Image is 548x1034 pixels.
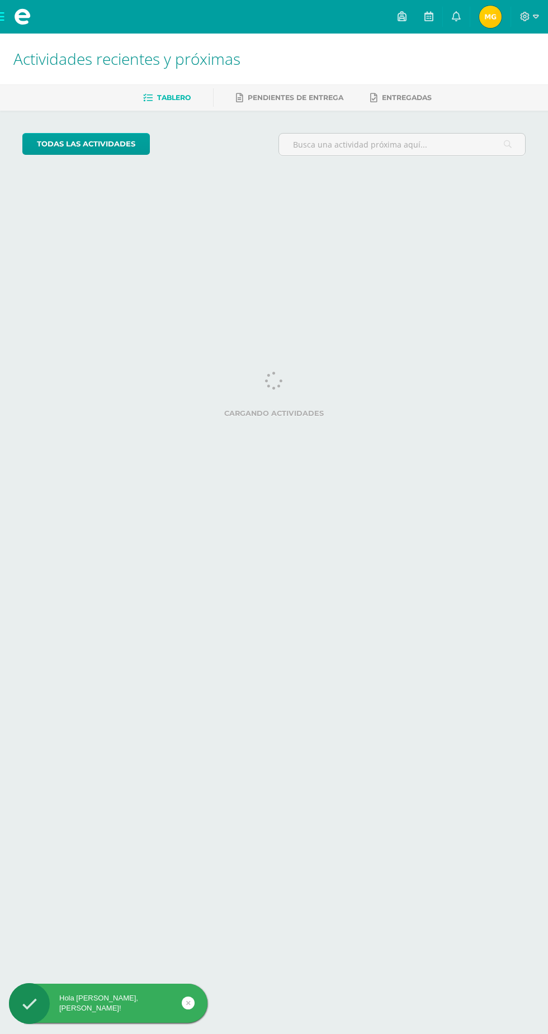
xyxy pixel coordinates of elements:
[236,89,343,107] a: Pendientes de entrega
[279,134,525,155] input: Busca una actividad próxima aquí...
[157,93,191,102] span: Tablero
[382,93,432,102] span: Entregadas
[13,48,240,69] span: Actividades recientes y próximas
[22,133,150,155] a: todas las Actividades
[479,6,502,28] img: 98b41bec29f92e178ba59a6a6eb9909e.png
[143,89,191,107] a: Tablero
[248,93,343,102] span: Pendientes de entrega
[22,409,526,418] label: Cargando actividades
[370,89,432,107] a: Entregadas
[9,993,207,1013] div: Hola [PERSON_NAME], [PERSON_NAME]!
